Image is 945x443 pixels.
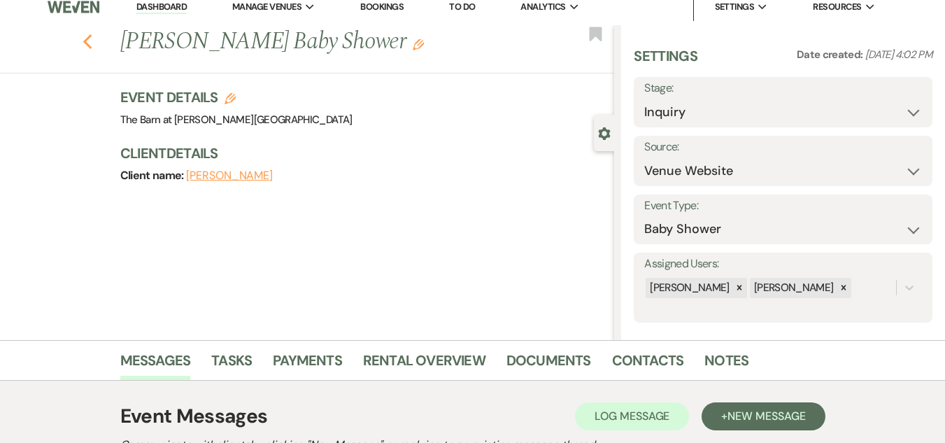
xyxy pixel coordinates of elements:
[120,87,353,107] h3: Event Details
[120,402,268,431] h1: Event Messages
[506,349,591,380] a: Documents
[750,278,836,298] div: [PERSON_NAME]
[363,349,485,380] a: Rental Overview
[865,48,932,62] span: [DATE] 4:02 PM
[120,143,601,163] h3: Client Details
[575,402,689,430] button: Log Message
[644,78,922,99] label: Stage:
[704,349,748,380] a: Notes
[612,349,684,380] a: Contacts
[120,168,187,183] span: Client name:
[120,349,191,380] a: Messages
[727,409,805,423] span: New Message
[595,409,669,423] span: Log Message
[186,170,273,181] button: [PERSON_NAME]
[120,25,510,59] h1: [PERSON_NAME] Baby Shower
[644,196,922,216] label: Event Type:
[797,48,865,62] span: Date created:
[634,46,697,77] h3: Settings
[413,38,424,50] button: Edit
[211,349,252,380] a: Tasks
[273,349,342,380] a: Payments
[449,1,475,13] a: To Do
[646,278,732,298] div: [PERSON_NAME]
[360,1,404,13] a: Bookings
[598,126,611,139] button: Close lead details
[644,254,922,274] label: Assigned Users:
[120,113,353,127] span: The Barn at [PERSON_NAME][GEOGRAPHIC_DATA]
[702,402,825,430] button: +New Message
[644,137,922,157] label: Source:
[136,1,187,14] a: Dashboard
